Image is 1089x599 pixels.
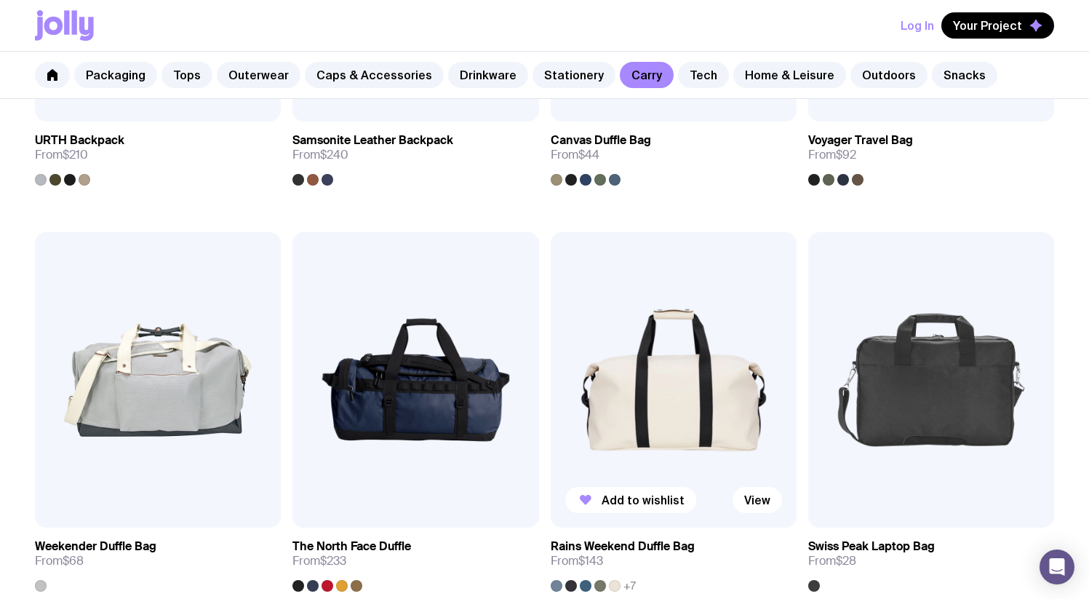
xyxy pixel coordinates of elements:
[307,499,438,525] button: Add to wishlist
[63,553,84,568] span: $68
[551,122,797,186] a: Canvas Duffle BagFrom$44
[859,504,942,519] span: Add to wishlist
[292,122,538,186] a: Samsonite Leather BackpackFrom$240
[35,528,281,592] a: Weekender Duffle BagFrom$68
[578,553,603,568] span: $143
[343,98,426,113] span: Add to wishlist
[623,580,636,592] span: +7
[161,62,212,88] a: Tops
[217,499,266,525] a: View
[901,12,934,39] button: Log In
[678,62,729,88] a: Tech
[305,62,444,88] a: Caps & Accessories
[565,487,696,513] button: Add to wishlist
[620,62,674,88] a: Carry
[292,133,453,148] h3: Samsonite Leather Backpack
[551,539,695,554] h3: Rains Weekend Duffle Bag
[551,148,599,162] span: From
[320,553,346,568] span: $233
[292,554,346,568] span: From
[551,554,603,568] span: From
[35,539,156,554] h3: Weekender Duffle Bag
[86,504,169,519] span: Add to wishlist
[578,147,599,162] span: $44
[551,133,651,148] h3: Canvas Duffle Bag
[35,133,124,148] h3: URTH Backpack
[565,92,696,119] button: Add to wishlist
[932,62,997,88] a: Snacks
[532,62,615,88] a: Stationery
[74,62,157,88] a: Packaging
[602,493,685,507] span: Add to wishlist
[49,92,180,119] button: Add to wishlist
[808,554,856,568] span: From
[836,553,856,568] span: $28
[292,528,538,592] a: The North Face DuffleFrom$233
[475,499,524,525] a: View
[953,18,1022,33] span: Your Project
[808,148,856,162] span: From
[475,92,524,119] a: View
[808,122,1054,186] a: Voyager Travel BagFrom$92
[823,499,954,525] button: Add to wishlist
[941,12,1054,39] button: Your Project
[836,147,856,162] span: $92
[217,92,266,119] a: View
[448,62,528,88] a: Drinkware
[733,62,846,88] a: Home & Leisure
[551,528,797,592] a: Rains Weekend Duffle BagFrom$143+7
[850,62,928,88] a: Outdoors
[990,92,1040,119] a: View
[35,554,84,568] span: From
[292,539,411,554] h3: The North Face Duffle
[292,148,348,162] span: From
[808,539,935,554] h3: Swiss Peak Laptop Bag
[823,92,954,119] button: Add to wishlist
[602,98,685,113] span: Add to wishlist
[307,92,438,119] button: Add to wishlist
[217,62,300,88] a: Outerwear
[86,98,169,113] span: Add to wishlist
[1040,550,1074,584] div: Open Intercom Messenger
[733,92,782,119] a: View
[320,147,348,162] span: $240
[808,133,913,148] h3: Voyager Travel Bag
[733,487,782,513] a: View
[808,528,1054,592] a: Swiss Peak Laptop BagFrom$28
[990,499,1040,525] a: View
[859,98,942,113] span: Add to wishlist
[343,504,426,519] span: Add to wishlist
[35,148,88,162] span: From
[35,122,281,186] a: URTH BackpackFrom$210
[49,499,180,525] button: Add to wishlist
[63,147,88,162] span: $210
